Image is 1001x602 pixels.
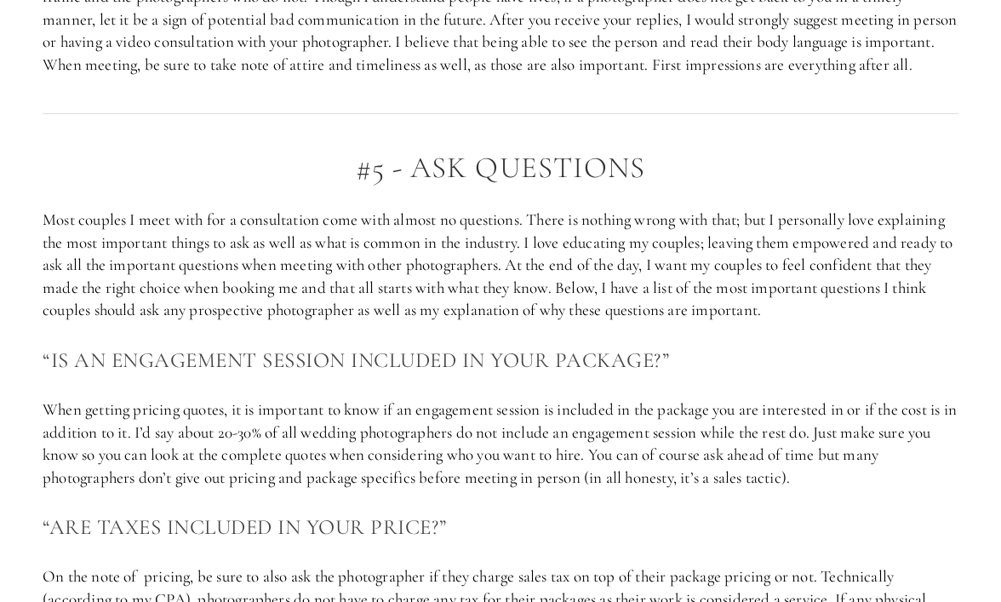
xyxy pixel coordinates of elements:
h2: #5 - Ask Questions [43,152,958,185]
h3: “Is an engagement session included in your package?” [43,343,958,377]
h3: “Are taxes included in your price?” [43,510,958,544]
p: Most couples I meet with for a consultation come with almost no questions. There is nothing wrong... [43,209,958,322]
p: When getting pricing quotes, it is important to know if an engagement session is included in the ... [43,398,958,489]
